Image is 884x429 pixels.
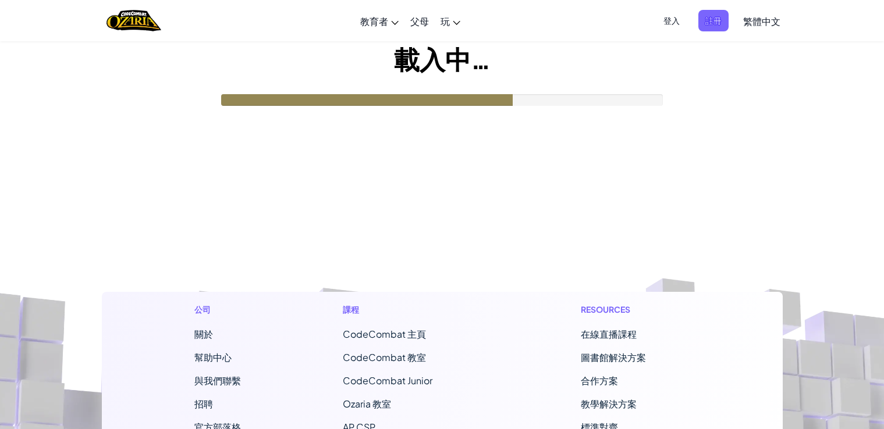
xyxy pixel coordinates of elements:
a: CodeCombat Junior [343,374,432,387]
a: 招聘 [194,398,213,410]
a: 教育者 [354,5,404,37]
a: 教學解決方案 [581,398,637,410]
a: CodeCombat 教室 [343,351,426,363]
h1: 公司 [194,303,241,316]
h1: 課程 [343,303,479,316]
a: 在線直播課程 [581,328,637,340]
span: 與我們聯繫 [194,374,241,387]
a: Ozaria by CodeCombat logo [106,9,161,33]
span: 教育者 [360,15,388,27]
span: 玩 [441,15,450,27]
a: 合作方案 [581,374,618,387]
span: CodeCombat 主頁 [343,328,426,340]
button: 註冊 [698,10,729,31]
a: 父母 [404,5,435,37]
h1: Resources [581,303,690,316]
a: 幫助中心 [194,351,232,363]
a: 玩 [435,5,466,37]
a: Ozaria 教室 [343,398,391,410]
img: Home [106,9,161,33]
button: 登入 [656,10,687,31]
a: 圖書館解決方案 [581,351,646,363]
span: 繁體中文 [743,15,780,27]
a: 關於 [194,328,213,340]
a: 繁體中文 [737,5,786,37]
